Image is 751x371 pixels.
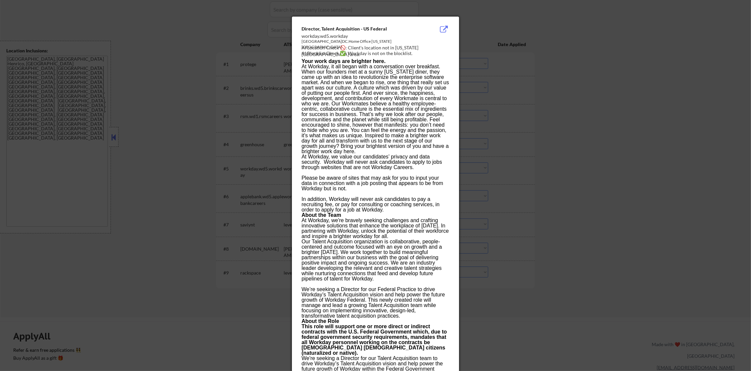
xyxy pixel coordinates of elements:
[302,26,416,32] div: Director, Talent Acquisition - US Federal
[302,33,416,39] div: workday.wd5.workday
[302,196,440,213] span: In addition, Workday will never ask candidates to pay a recruiting fee, or pay for consulting or ...
[302,58,386,64] b: Your work days are brighter here.
[302,324,447,356] span: This role will support one or more direct or indirect contracts with the U.S. Federal Government ...
[302,50,452,57] div: AI Blocklist Check ✅: Workday is not on the blocklist.
[302,212,341,218] b: About the Team
[302,318,339,324] b: About the Role
[302,64,449,154] span: At Workday, it all began with a conversation over breakfast. When our founders met at a sunny [US...
[302,154,442,170] span: At Workday, we value our candidates’ privacy and data security. Workday will never ask candidates...
[302,175,443,191] span: Please be aware of sites that may ask for you to input your data in connection with a job posting...
[302,39,416,50] div: [GEOGRAPHIC_DATA]DC.Home Office [US_STATE][GEOGRAPHIC_DATA]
